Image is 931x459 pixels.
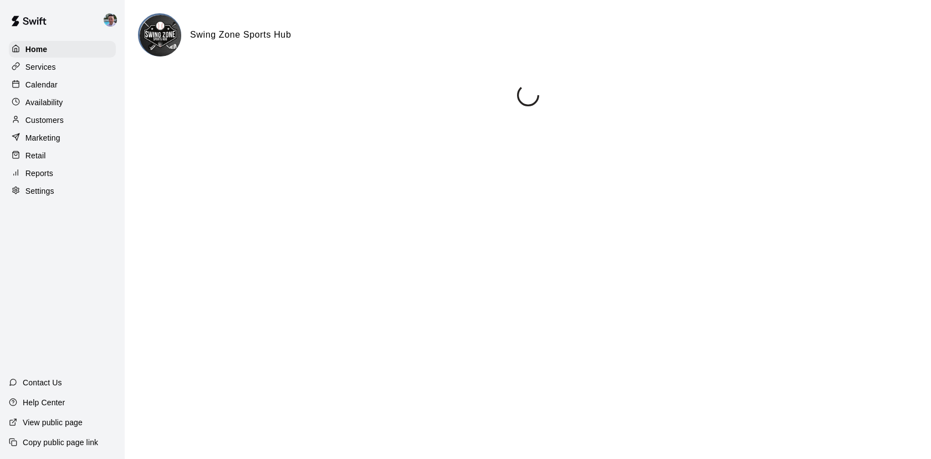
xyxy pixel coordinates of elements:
[23,377,62,388] p: Contact Us
[9,59,116,75] a: Services
[25,115,64,126] p: Customers
[9,183,116,199] a: Settings
[23,417,83,428] p: View public page
[101,9,125,31] div: Ryan Goehring
[9,41,116,58] a: Home
[23,437,98,448] p: Copy public page link
[25,132,60,143] p: Marketing
[9,130,116,146] a: Marketing
[23,397,65,408] p: Help Center
[9,165,116,182] a: Reports
[9,94,116,111] a: Availability
[25,97,63,108] p: Availability
[25,79,58,90] p: Calendar
[25,185,54,197] p: Settings
[25,168,53,179] p: Reports
[9,112,116,128] a: Customers
[25,44,48,55] p: Home
[104,13,117,27] img: Ryan Goehring
[25,61,56,73] p: Services
[140,15,181,56] img: Swing Zone Sports Hub logo
[9,147,116,164] a: Retail
[9,76,116,93] a: Calendar
[190,28,291,42] h6: Swing Zone Sports Hub
[25,150,46,161] p: Retail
